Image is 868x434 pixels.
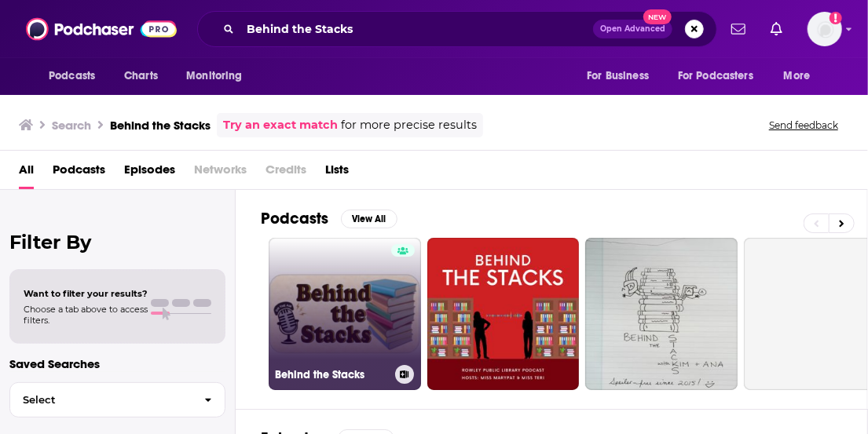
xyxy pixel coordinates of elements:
[808,12,842,46] button: Show profile menu
[10,395,192,405] span: Select
[764,16,789,42] a: Show notifications dropdown
[38,61,115,91] button: open menu
[593,20,672,38] button: Open AdvancedNew
[341,116,477,134] span: for more precise results
[678,65,753,87] span: For Podcasters
[9,382,225,418] button: Select
[9,356,225,371] p: Saved Searches
[808,12,842,46] span: Logged in as jessicalaino
[341,210,397,228] button: View All
[9,231,225,253] h2: Filter By
[830,12,842,24] svg: Add a profile image
[110,118,211,133] h3: Behind the Stacks
[194,157,247,189] span: Networks
[52,118,91,133] h3: Search
[24,288,148,299] span: Want to filter your results?
[808,12,842,46] img: User Profile
[124,157,175,189] a: Episodes
[223,116,338,134] a: Try an exact match
[53,157,105,189] a: Podcasts
[784,65,811,87] span: More
[266,157,306,189] span: Credits
[197,11,717,47] div: Search podcasts, credits, & more...
[175,61,262,91] button: open menu
[114,61,167,91] a: Charts
[643,9,672,24] span: New
[325,157,349,189] a: Lists
[49,65,95,87] span: Podcasts
[26,14,177,44] img: Podchaser - Follow, Share and Rate Podcasts
[275,368,389,381] h3: Behind the Stacks
[576,61,668,91] button: open menu
[261,209,328,228] h2: Podcasts
[124,65,158,87] span: Charts
[600,25,665,33] span: Open Advanced
[764,119,843,132] button: Send feedback
[773,61,830,91] button: open menu
[24,304,148,326] span: Choose a tab above to access filters.
[261,209,397,228] a: PodcastsView All
[587,65,649,87] span: For Business
[19,157,34,189] a: All
[186,65,242,87] span: Monitoring
[240,16,593,42] input: Search podcasts, credits, & more...
[668,61,776,91] button: open menu
[269,238,421,390] a: Behind the Stacks
[725,16,752,42] a: Show notifications dropdown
